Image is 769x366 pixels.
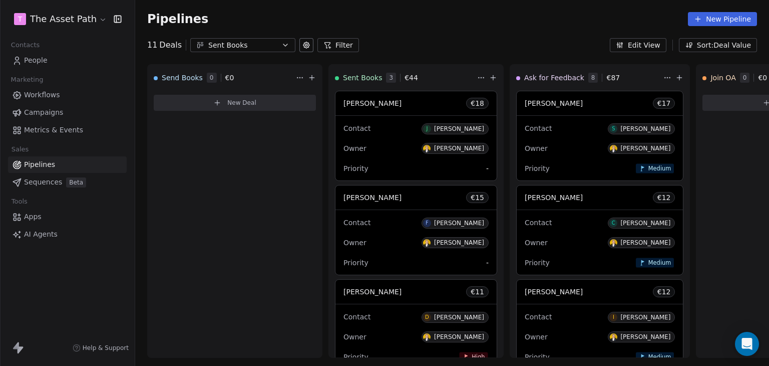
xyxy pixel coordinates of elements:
span: [PERSON_NAME] [343,288,402,296]
span: Owner [343,239,366,247]
button: Edit View [610,38,666,52]
button: Sort: Deal Value [679,38,757,52]
span: Owner [525,239,548,247]
button: New Pipeline [688,12,757,26]
div: [PERSON_NAME] [434,333,484,340]
div: [PERSON_NAME] [434,239,484,246]
a: Workflows [8,87,127,103]
span: Sales [7,142,33,157]
img: D [610,333,617,341]
span: [PERSON_NAME] [525,99,583,107]
span: People [24,55,48,66]
span: Priority [343,164,368,172]
img: D [423,145,431,152]
img: D [610,145,617,152]
div: [PERSON_NAME] [434,220,484,227]
span: € 44 [405,73,418,83]
a: Campaigns [8,104,127,121]
span: - [486,258,489,268]
span: Pipelines [147,12,208,26]
span: Deals [159,39,182,51]
a: SequencesBeta [8,174,127,191]
div: Sent Books [208,40,277,51]
span: Contact [343,219,370,227]
span: [PERSON_NAME] [525,288,583,296]
div: 11 [147,39,182,51]
span: Workflows [24,90,60,100]
div: Sent Books3€44 [335,65,475,91]
span: New Deal [227,99,256,107]
span: Owner [525,333,548,341]
span: € 12 [657,193,671,203]
span: € 0 [758,73,767,83]
span: Marketing [7,72,48,87]
div: Open Intercom Messenger [735,332,759,356]
span: Contact [343,313,370,321]
div: F [426,219,429,227]
span: Help & Support [83,344,129,352]
span: AI Agents [24,229,58,240]
span: High [472,353,485,360]
span: Contact [525,219,552,227]
span: Contact [343,124,370,132]
div: D [425,313,429,321]
span: Priority [525,353,550,361]
span: € 0 [225,73,234,83]
span: Join OA [710,73,735,83]
span: Contact [525,124,552,132]
div: [PERSON_NAME] [620,314,670,321]
span: Ask for Feedback [524,73,584,83]
img: D [610,239,617,247]
span: Contacts [7,38,44,53]
span: Apps [24,212,42,222]
span: [PERSON_NAME] [343,99,402,107]
span: € 18 [471,98,484,108]
span: The Asset Path [30,13,97,26]
img: D [423,239,431,247]
img: D [423,333,431,341]
div: J [426,125,428,133]
span: Metrics & Events [24,125,83,135]
a: People [8,52,127,69]
div: Send Books0€0 [154,65,294,91]
span: € 11 [471,287,484,297]
button: Filter [317,38,359,52]
span: Pipelines [24,159,55,170]
span: Owner [343,333,366,341]
span: Owner [525,144,548,152]
span: Tools [7,194,32,209]
span: Priority [525,259,550,267]
span: Send Books [162,73,203,83]
div: [PERSON_NAME] [434,145,484,152]
span: Medium [648,259,671,266]
span: 0 [740,73,750,83]
span: Priority [343,353,368,361]
a: Pipelines [8,156,127,173]
div: S [612,125,615,133]
div: [PERSON_NAME] [620,333,670,340]
span: Contact [525,313,552,321]
span: Campaigns [24,107,63,118]
span: Priority [343,259,368,267]
button: TThe Asset Path [12,11,107,28]
span: € 12 [657,287,671,297]
span: 0 [207,73,217,83]
a: Metrics & Events [8,122,127,138]
div: [PERSON_NAME] [620,220,670,227]
span: Sequences [24,177,62,188]
span: Beta [66,177,86,188]
a: Apps [8,209,127,225]
span: Priority [525,164,550,172]
div: [PERSON_NAME] [620,239,670,246]
a: AI Agents [8,226,127,243]
span: Owner [343,144,366,152]
div: C [612,219,615,227]
span: Sent Books [343,73,382,83]
div: [PERSON_NAME]€15ContactF[PERSON_NAME]OwnerD[PERSON_NAME]Priority- [335,185,497,275]
span: [PERSON_NAME] [525,194,583,202]
span: Medium [648,164,671,172]
div: [PERSON_NAME] [434,125,484,132]
span: € 87 [606,73,620,83]
span: Medium [648,353,671,360]
div: [PERSON_NAME] [434,314,484,321]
